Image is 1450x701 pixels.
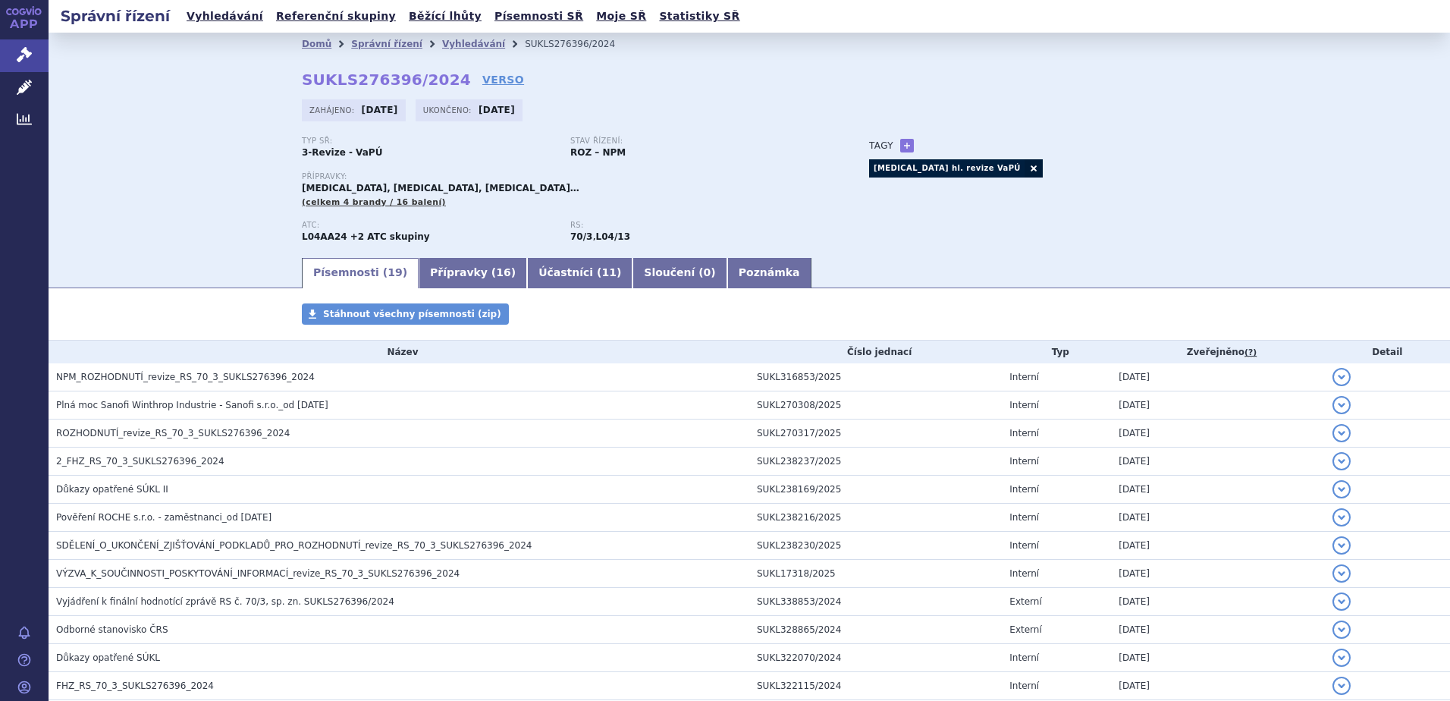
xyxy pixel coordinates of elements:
span: Interní [1009,456,1039,467]
td: SUKL238237/2025 [749,448,1002,476]
span: Interní [1009,400,1039,410]
span: Externí [1009,624,1041,635]
span: NPM_ROZHODNUTÍ_revize_RS_70_3_SUKLS276396_2024 [56,372,315,382]
td: SUKL238169/2025 [749,476,1002,504]
span: ROZHODNUTÍ_revize_RS_70_3_SUKLS276396_2024 [56,428,290,439]
span: (celkem 4 brandy / 16 balení) [302,197,446,207]
span: Zahájeno: [309,104,357,116]
a: Vyhledávání [442,39,505,49]
li: SUKLS276396/2024 [525,33,635,55]
h2: Správní řízení [49,5,182,27]
button: detail [1332,621,1351,639]
strong: [DATE] [362,105,398,115]
span: Odborné stanovisko ČRS [56,624,168,635]
button: detail [1332,508,1351,527]
button: detail [1332,424,1351,442]
td: SUKL270308/2025 [749,391,1002,420]
a: Přípravky (16) [419,258,527,288]
button: detail [1332,564,1351,583]
td: [DATE] [1111,363,1324,391]
span: VÝZVA_K_SOUČINNOSTI_POSKYTOVÁNÍ_INFORMACÍ_revize_RS_70_3_SUKLS276396_2024 [56,568,460,579]
p: Přípravky: [302,172,839,181]
p: Typ SŘ: [302,137,555,146]
strong: 3-Revize - VaPÚ [302,147,382,158]
a: Moje SŘ [592,6,651,27]
span: Interní [1009,428,1039,439]
span: Interní [1009,372,1039,382]
a: Písemnosti (19) [302,258,419,288]
button: detail [1332,452,1351,470]
a: Vyhledávání [182,6,268,27]
td: [DATE] [1111,672,1324,700]
span: 0 [704,266,711,278]
button: detail [1332,593,1351,611]
td: SUKL316853/2025 [749,363,1002,391]
span: Důkazy opatřené SÚKL II [56,484,168,495]
button: detail [1332,368,1351,386]
td: [DATE] [1111,532,1324,560]
th: Zveřejněno [1111,341,1324,363]
span: SDĚLENÍ_O_UKONČENÍ_ZJIŠŤOVÁNÍ_PODKLADŮ_PRO_ROZHODNUTÍ_revize_RS_70_3_SUKLS276396_2024 [56,540,532,551]
td: [DATE] [1111,560,1324,588]
span: Plná moc Sanofi Winthrop Industrie - Sanofi s.r.o._od 20.6.2025 [56,400,328,410]
strong: abatacept, tocilizumab [596,231,630,242]
span: Interní [1009,568,1039,579]
span: [MEDICAL_DATA], [MEDICAL_DATA], [MEDICAL_DATA]… [302,183,579,193]
p: ATC: [302,221,555,230]
strong: SUKLS276396/2024 [302,71,471,89]
td: [DATE] [1111,588,1324,616]
th: Číslo jednací [749,341,1002,363]
a: Referenční skupiny [271,6,400,27]
td: SUKL328865/2024 [749,616,1002,644]
td: SUKL238216/2025 [749,504,1002,532]
span: Interní [1009,540,1039,551]
strong: +2 ATC skupiny [350,231,430,242]
a: Správní řízení [351,39,422,49]
td: [DATE] [1111,476,1324,504]
div: , [570,221,839,244]
p: Stav řízení: [570,137,824,146]
td: SUKL338853/2024 [749,588,1002,616]
span: Externí [1009,596,1041,607]
a: Běžící lhůty [404,6,486,27]
th: Typ [1002,341,1111,363]
span: Interní [1009,681,1039,691]
a: Účastníci (11) [527,258,632,288]
th: Název [49,341,749,363]
strong: ABATACEPT [302,231,347,242]
td: [DATE] [1111,448,1324,476]
span: Interní [1009,512,1039,523]
th: Detail [1325,341,1450,363]
td: SUKL17318/2025 [749,560,1002,588]
span: 19 [388,266,402,278]
a: Stáhnout všechny písemnosti (zip) [302,303,509,325]
td: [DATE] [1111,504,1324,532]
span: 16 [496,266,510,278]
a: Písemnosti SŘ [490,6,588,27]
span: Interní [1009,484,1039,495]
a: Poznámka [727,258,811,288]
span: Pověření ROCHE s.r.o. - zaměstnanci_od 25.03.2025 [56,512,271,523]
a: Sloučení (0) [632,258,727,288]
button: detail [1332,649,1351,667]
span: FHZ_RS_70_3_SUKLS276396_2024 [56,681,214,691]
button: detail [1332,396,1351,414]
td: SUKL238230/2025 [749,532,1002,560]
strong: Imunosupresiva -biologická léčiva k terapii revmatických, kožních nebo střevních onemocnění, spec... [570,231,592,242]
button: detail [1332,677,1351,695]
a: Domů [302,39,331,49]
td: SUKL270317/2025 [749,420,1002,448]
td: [DATE] [1111,616,1324,644]
h3: Tagy [869,137,893,155]
span: Interní [1009,652,1039,663]
strong: ROZ – NPM [570,147,626,158]
abbr: (?) [1244,347,1257,358]
td: [DATE] [1111,644,1324,672]
a: [MEDICAL_DATA] hl. revize VaPÚ [869,159,1025,178]
span: Ukončeno: [423,104,475,116]
td: [DATE] [1111,420,1324,448]
span: 11 [601,266,616,278]
a: VERSO [482,72,524,87]
button: detail [1332,480,1351,498]
strong: [DATE] [479,105,515,115]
